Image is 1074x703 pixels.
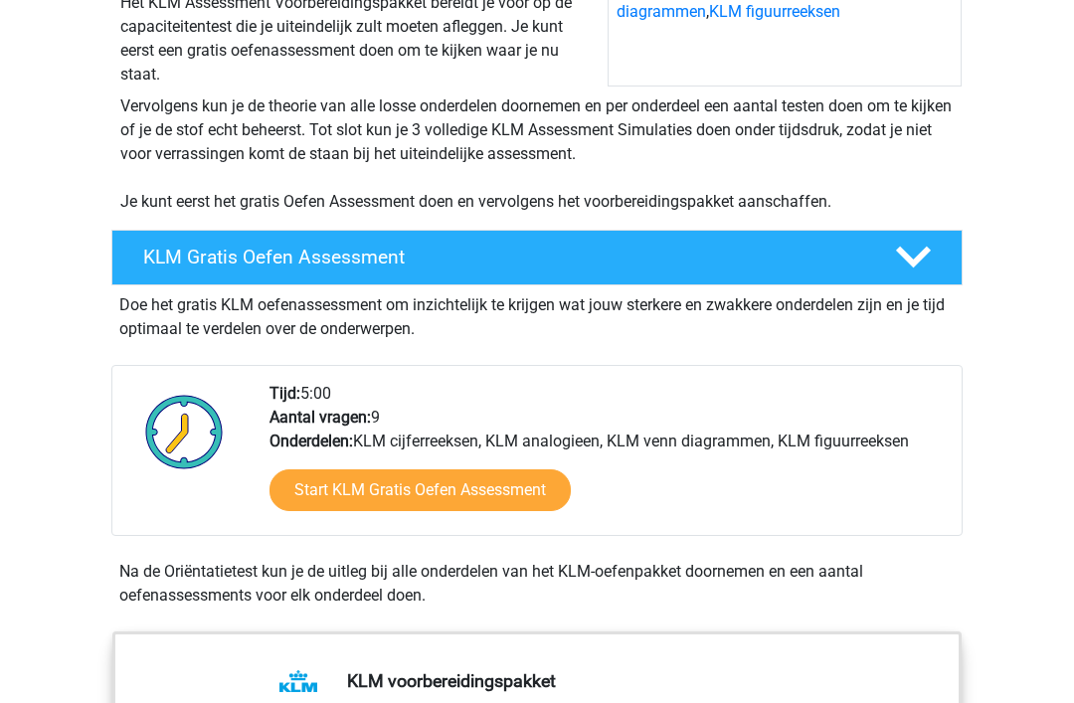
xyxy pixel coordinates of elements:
[269,408,371,427] b: Aantal vragen:
[134,382,235,481] img: Klok
[111,285,963,341] div: Doe het gratis KLM oefenassessment om inzichtelijk te krijgen wat jouw sterkere en zwakkere onder...
[255,382,961,535] div: 5:00 9 KLM cijferreeksen, KLM analogieen, KLM venn diagrammen, KLM figuurreeksen
[103,230,971,285] a: KLM Gratis Oefen Assessment
[112,94,962,214] div: Vervolgens kun je de theorie van alle losse onderdelen doornemen en per onderdeel een aantal test...
[111,560,963,608] div: Na de Oriëntatietest kun je de uitleg bij alle onderdelen van het KLM-oefenpakket doornemen en ee...
[269,469,571,511] a: Start KLM Gratis Oefen Assessment
[269,384,300,403] b: Tijd:
[143,246,863,268] h4: KLM Gratis Oefen Assessment
[269,432,353,450] b: Onderdelen:
[709,2,840,21] a: KLM figuurreeksen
